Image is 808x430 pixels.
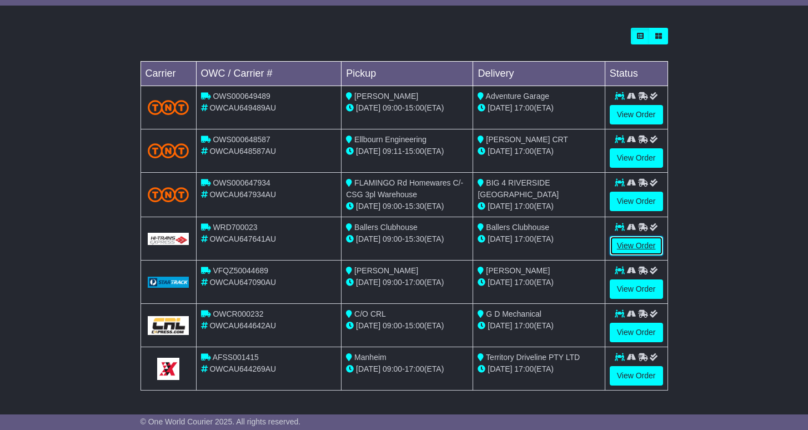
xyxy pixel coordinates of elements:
[213,353,259,362] span: AFSS001415
[140,62,196,86] td: Carrier
[209,364,276,373] span: OWCAU644269AU
[610,323,663,342] a: View Order
[405,278,424,287] span: 17:00
[148,316,189,335] img: GetCarrierServiceLogo
[148,100,189,115] img: TNT_Domestic.png
[346,363,468,375] div: - (ETA)
[213,178,270,187] span: OWS000647934
[478,233,600,245] div: (ETA)
[405,202,424,211] span: 15:30
[354,309,386,318] span: C/O CRL
[405,103,424,112] span: 15:00
[346,320,468,332] div: - (ETA)
[196,62,342,86] td: OWC / Carrier #
[478,320,600,332] div: (ETA)
[354,92,418,101] span: [PERSON_NAME]
[356,364,380,373] span: [DATE]
[383,278,402,287] span: 09:00
[605,62,668,86] td: Status
[473,62,605,86] td: Delivery
[488,103,512,112] span: [DATE]
[346,277,468,288] div: - (ETA)
[209,190,276,199] span: OWCAU647934AU
[478,102,600,114] div: (ETA)
[478,201,600,212] div: (ETA)
[478,146,600,157] div: (ETA)
[354,353,387,362] span: Manheim
[356,321,380,330] span: [DATE]
[610,366,663,386] a: View Order
[383,364,402,373] span: 09:00
[514,147,534,156] span: 17:00
[405,321,424,330] span: 15:00
[405,364,424,373] span: 17:00
[488,364,512,373] span: [DATE]
[478,363,600,375] div: (ETA)
[354,266,418,275] span: [PERSON_NAME]
[610,192,663,211] a: View Order
[209,103,276,112] span: OWCAU649489AU
[610,279,663,299] a: View Order
[213,92,270,101] span: OWS000649489
[488,202,512,211] span: [DATE]
[383,234,402,243] span: 09:00
[514,364,534,373] span: 17:00
[486,135,568,144] span: [PERSON_NAME] CRT
[514,321,534,330] span: 17:00
[514,278,534,287] span: 17:00
[610,148,663,168] a: View Order
[478,178,559,199] span: BIG 4 RIVERSIDE [GEOGRAPHIC_DATA]
[405,147,424,156] span: 15:00
[610,236,663,256] a: View Order
[140,417,301,426] span: © One World Courier 2025. All rights reserved.
[356,202,380,211] span: [DATE]
[356,234,380,243] span: [DATE]
[488,147,512,156] span: [DATE]
[356,147,380,156] span: [DATE]
[486,92,549,101] span: Adventure Garage
[354,223,418,232] span: Ballers Clubhouse
[346,146,468,157] div: - (ETA)
[486,353,580,362] span: Territory Driveline PTY LTD
[486,266,550,275] span: [PERSON_NAME]
[610,105,663,124] a: View Order
[346,102,468,114] div: - (ETA)
[478,277,600,288] div: (ETA)
[148,143,189,158] img: TNT_Domestic.png
[383,103,402,112] span: 09:00
[356,103,380,112] span: [DATE]
[514,202,534,211] span: 17:00
[488,321,512,330] span: [DATE]
[514,234,534,243] span: 17:00
[488,278,512,287] span: [DATE]
[514,103,534,112] span: 17:00
[354,135,426,144] span: Ellbourn Engineering
[209,321,276,330] span: OWCAU644642AU
[148,233,189,245] img: GetCarrierServiceLogo
[488,234,512,243] span: [DATE]
[346,233,468,245] div: - (ETA)
[342,62,473,86] td: Pickup
[356,278,380,287] span: [DATE]
[213,309,263,318] span: OWCR000232
[209,147,276,156] span: OWCAU648587AU
[213,135,270,144] span: OWS000648587
[383,147,402,156] span: 09:11
[157,358,179,380] img: GetCarrierServiceLogo
[486,309,541,318] span: G D Mechanical
[148,277,189,288] img: GetCarrierServiceLogo
[383,321,402,330] span: 09:00
[213,223,257,232] span: WRD700023
[148,187,189,202] img: TNT_Domestic.png
[346,201,468,212] div: - (ETA)
[209,234,276,243] span: OWCAU647641AU
[213,266,268,275] span: VFQZ50044689
[383,202,402,211] span: 09:00
[346,178,463,199] span: FLAMINGO Rd Homewares C/- CSG 3pl Warehouse
[209,278,276,287] span: OWCAU647090AU
[486,223,549,232] span: Ballers Clubhouse
[405,234,424,243] span: 15:30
